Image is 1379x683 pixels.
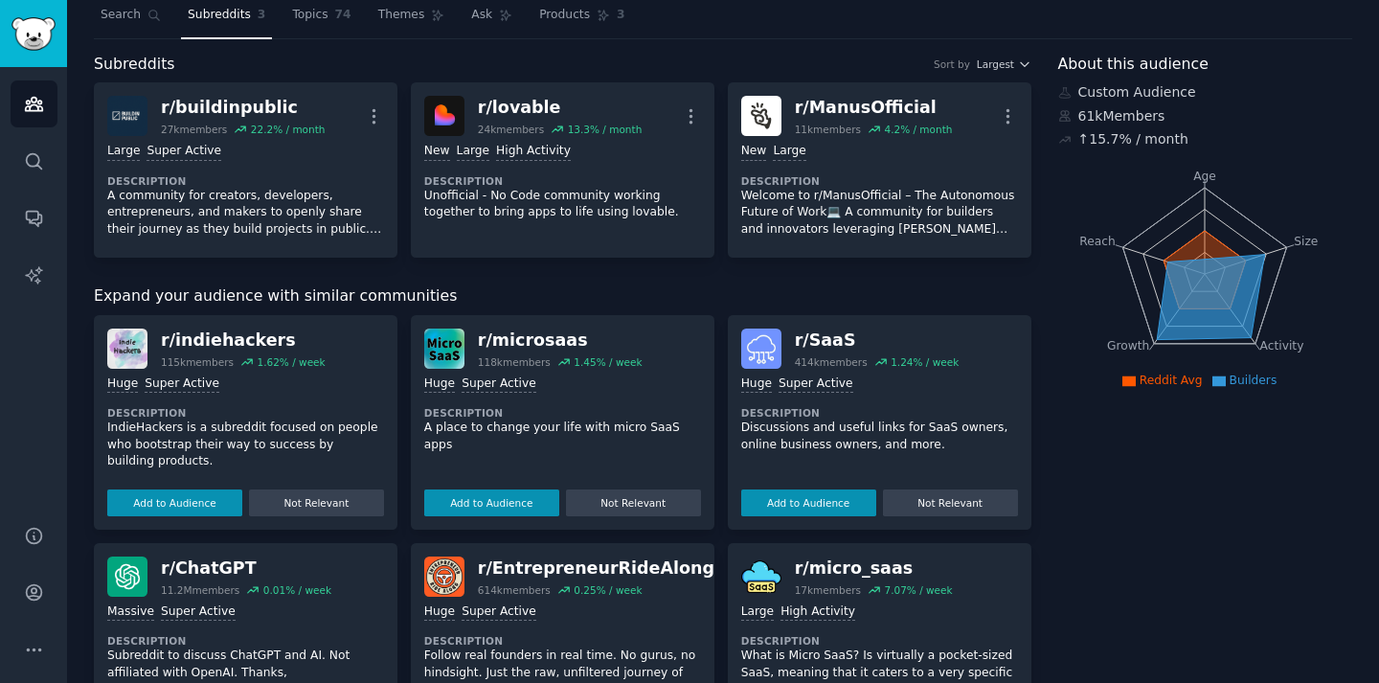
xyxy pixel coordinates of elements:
img: indiehackers [107,329,147,369]
div: 17k members [795,583,861,597]
div: Huge [741,376,772,394]
img: ChatGPT [107,557,147,597]
div: Sort by [934,57,970,71]
div: r/ indiehackers [161,329,326,353]
span: 74 [335,7,351,24]
p: Welcome to r/ManusOfficial – The Autonomous Future of Work💻 A community for builders and innovato... [741,188,1018,239]
div: 61k Members [1058,106,1353,126]
button: Not Relevant [249,489,384,516]
tspan: Size [1294,234,1318,247]
img: lovable [424,96,464,136]
div: r/ lovable [478,96,642,120]
span: About this audience [1058,53,1209,77]
span: Topics [292,7,328,24]
div: 24k members [478,123,544,136]
div: ↑ 15.7 % / month [1078,129,1188,149]
p: A place to change your life with micro SaaS apps [424,420,701,453]
dt: Description [424,634,701,648]
span: 3 [258,7,266,24]
p: Unofficial - No Code community working together to bring apps to life using lovable. [424,188,701,221]
img: ManusOfficial [741,96,781,136]
tspan: Growth [1107,339,1149,353]
a: ManusOfficialr/ManusOfficial11kmembers4.2% / monthNewLargeDescriptionWelcome to r/ManusOfficial –... [728,82,1031,258]
div: 1.45 % / week [574,355,642,369]
div: 1.62 % / week [257,355,325,369]
span: Themes [378,7,425,24]
img: SaaS [741,329,781,369]
div: r/ micro_saas [795,557,953,581]
dt: Description [424,174,701,188]
span: Search [101,7,141,24]
div: r/ SaaS [795,329,960,353]
div: r/ EntrepreneurRideAlong [478,557,714,581]
div: Large [107,143,140,161]
span: Subreddits [188,7,251,24]
div: 614k members [478,583,551,597]
div: New [424,143,450,161]
dt: Description [107,634,384,648]
p: A community for creators, developers, entrepreneurs, and makers to openly share their journey as ... [107,188,384,239]
img: microsaas [424,329,464,369]
span: 3 [617,7,625,24]
span: Largest [977,57,1014,71]
div: 1.24 % / week [891,355,959,369]
div: Huge [107,376,138,394]
tspan: Activity [1259,339,1303,353]
div: Massive [107,603,154,622]
div: Super Active [145,376,219,394]
p: IndieHackers is a subreddit focused on people who bootstrap their way to success by building prod... [107,420,384,470]
span: Products [539,7,590,24]
div: 11.2M members [161,583,239,597]
div: r/ ChatGPT [161,557,331,581]
div: Super Active [779,376,853,394]
div: Large [773,143,805,161]
div: 7.07 % / week [884,583,952,597]
div: Super Active [462,603,536,622]
div: 0.01 % / week [263,583,331,597]
button: Not Relevant [883,489,1018,516]
dt: Description [741,634,1018,648]
div: Huge [424,603,455,622]
div: r/ buildinpublic [161,96,325,120]
a: lovabler/lovable24kmembers13.3% / monthNewLargeHigh ActivityDescriptionUnofficial - No Code commu... [411,82,714,258]
div: 0.25 % / week [574,583,642,597]
div: 13.3 % / month [568,123,643,136]
a: buildinpublicr/buildinpublic27kmembers22.2% / monthLargeSuper ActiveDescriptionA community for cr... [94,82,397,258]
button: Add to Audience [424,489,559,516]
dt: Description [424,406,701,420]
div: Super Active [161,603,236,622]
div: 27k members [161,123,227,136]
span: Reddit Avg [1140,374,1203,387]
span: Builders [1230,374,1277,387]
div: 22.2 % / month [251,123,326,136]
div: Super Active [462,376,536,394]
span: Subreddits [94,53,175,77]
div: New [741,143,767,161]
dt: Description [107,406,384,420]
button: Add to Audience [107,489,242,516]
tspan: Age [1193,170,1216,183]
button: Not Relevant [566,489,701,516]
dt: Description [107,174,384,188]
dt: Description [741,406,1018,420]
img: buildinpublic [107,96,147,136]
div: 4.2 % / month [884,123,952,136]
img: GummySearch logo [11,17,56,51]
div: 115k members [161,355,234,369]
div: Custom Audience [1058,82,1353,102]
div: Huge [424,376,455,394]
button: Add to Audience [741,489,876,516]
div: High Activity [496,143,571,161]
img: micro_saas [741,557,781,597]
tspan: Reach [1079,234,1116,247]
div: 414k members [795,355,868,369]
p: Discussions and useful links for SaaS owners, online business owners, and more. [741,420,1018,453]
span: Expand your audience with similar communities [94,285,457,308]
button: Largest [977,57,1031,71]
div: Large [741,603,774,622]
div: Super Active [147,143,221,161]
dt: Description [741,174,1018,188]
div: High Activity [780,603,855,622]
span: Ask [471,7,492,24]
div: Large [457,143,489,161]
